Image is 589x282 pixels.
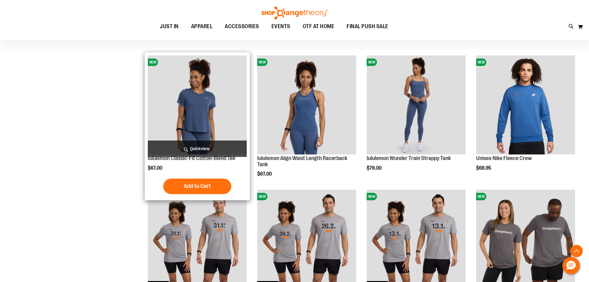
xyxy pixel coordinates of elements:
[254,52,359,193] div: product
[148,165,163,171] span: $67.00
[257,59,267,66] span: NEW
[154,20,185,33] a: JUST IN
[265,20,297,34] a: EVENTS
[476,59,486,66] span: NEW
[148,141,247,157] a: Quickview
[148,59,158,66] span: NEW
[473,52,578,187] div: product
[367,55,466,154] img: lululemon Wunder Train Strappy Tank
[367,155,451,161] a: lululemon Wunder Train Strappy Tank
[367,59,377,66] span: NEW
[570,245,583,257] button: Back To Top
[148,55,247,155] a: lululemon Classic-Fit Cotton-Blend TeeNEW
[364,52,469,187] div: product
[271,20,290,33] span: EVENTS
[476,165,492,171] span: $69.95
[257,55,356,155] a: lululemon Align Waist Length Racerback TankNEW
[160,20,179,33] span: JUST IN
[340,20,395,34] a: FINAL PUSH SALE
[261,7,329,20] img: Shop Orangetheory
[184,183,211,189] span: Add to Cart
[476,193,486,200] span: NEW
[225,20,259,33] span: ACCESSORIES
[257,155,347,167] a: lululemon Align Waist Length Racerback Tank
[257,55,356,154] img: lululemon Align Waist Length Racerback Tank
[476,155,532,161] a: Unisex Nike Fleece Crew
[367,165,382,171] span: $79.00
[347,20,388,33] span: FINAL PUSH SALE
[257,171,273,177] span: $67.00
[148,55,247,154] img: lululemon Classic-Fit Cotton-Blend Tee
[163,179,231,194] button: Add to Cart
[367,193,377,200] span: NEW
[145,52,250,200] div: product
[191,20,213,33] span: APPAREL
[185,20,219,34] a: APPAREL
[148,155,235,161] a: lululemon Classic-Fit Cotton-Blend Tee
[562,257,580,274] button: Hello, have a question? Let’s chat.
[297,20,341,34] a: OTF AT HOME
[303,20,335,33] span: OTF AT HOME
[476,55,575,154] img: Unisex Nike Fleece Crew
[257,193,267,200] span: NEW
[219,20,265,34] a: ACCESSORIES
[476,55,575,155] a: Unisex Nike Fleece CrewNEW
[367,55,466,155] a: lululemon Wunder Train Strappy TankNEW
